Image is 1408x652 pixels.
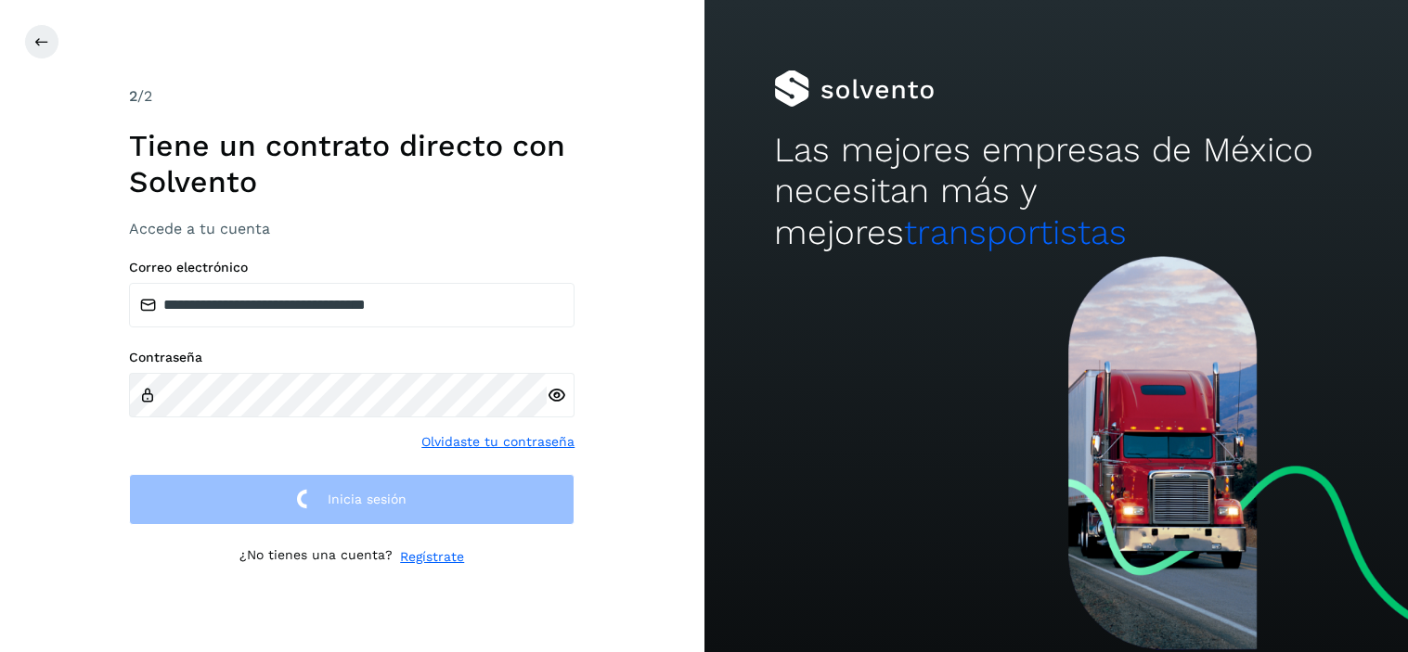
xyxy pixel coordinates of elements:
[774,130,1337,253] h2: Las mejores empresas de México necesitan más y mejores
[129,85,575,108] div: /2
[328,492,407,505] span: Inicia sesión
[239,547,393,567] p: ¿No tienes una cuenta?
[129,128,575,199] h1: Tiene un contrato directo con Solvento
[421,432,575,452] a: Olvidaste tu contraseña
[129,87,137,105] span: 2
[129,350,575,365] label: Contraseña
[400,547,464,567] a: Regístrate
[129,220,575,237] h3: Accede a tu cuenta
[904,212,1127,252] span: transportistas
[129,260,575,275] label: Correo electrónico
[129,474,575,525] button: Inicia sesión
